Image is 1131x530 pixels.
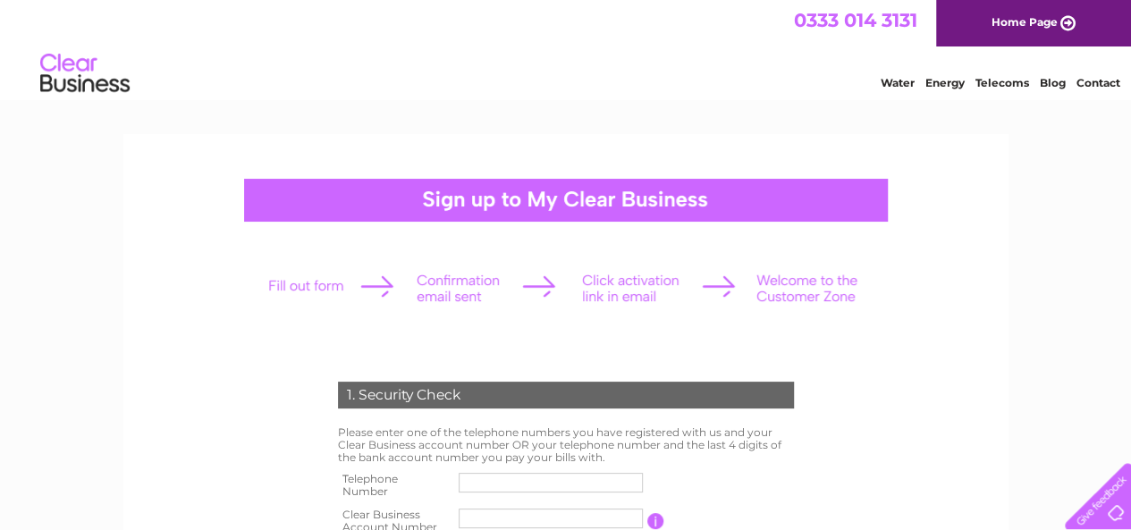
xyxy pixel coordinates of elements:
a: Contact [1076,76,1120,89]
a: 0333 014 3131 [794,9,917,31]
input: Information [647,513,664,529]
div: Clear Business is a trading name of Verastar Limited (registered in [GEOGRAPHIC_DATA] No. 3667643... [144,10,989,87]
img: logo.png [39,46,131,101]
a: Telecoms [975,76,1029,89]
a: Water [881,76,915,89]
td: Please enter one of the telephone numbers you have registered with us and your Clear Business acc... [333,422,798,467]
a: Energy [925,76,965,89]
th: Telephone Number [333,467,455,503]
a: Blog [1040,76,1066,89]
div: 1. Security Check [338,382,794,408]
